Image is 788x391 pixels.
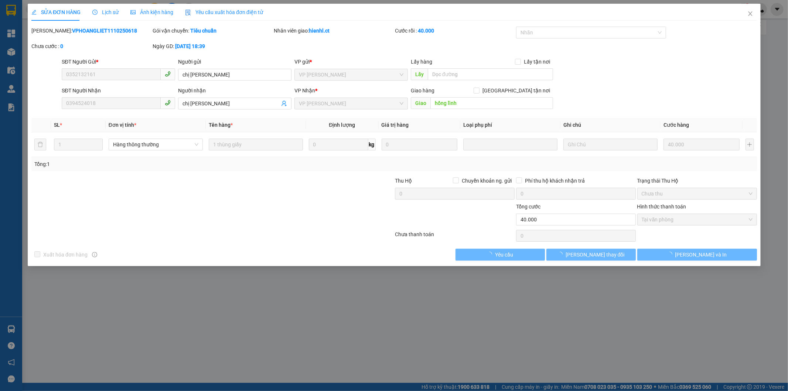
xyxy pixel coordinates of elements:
div: Người nhận [178,86,291,95]
div: Chưa thanh toán [394,230,515,243]
img: logo.jpg [9,9,46,46]
span: Lấy [410,68,427,80]
span: SỬA ĐƠN HÀNG [31,9,81,15]
span: Đơn vị tính [108,122,136,128]
span: Tại văn phòng [641,214,752,225]
input: VD: Bàn, Ghế [208,139,303,150]
b: hienhl.ct [309,28,330,34]
span: Lấy tận nơi [521,58,553,66]
span: Xuất hóa đơn hàng [40,251,91,259]
span: VP Hoàng Liệt [299,69,403,80]
span: Lấy hàng [410,59,432,65]
div: SĐT Người Nhận [62,86,175,95]
input: Dọc đường [430,97,553,109]
b: GỬI : VP [PERSON_NAME] [9,54,129,66]
button: [PERSON_NAME] và In [637,249,757,261]
input: 0 [381,139,457,150]
span: Lịch sử [92,9,119,15]
button: Close [740,4,760,24]
span: Tên hàng [208,122,232,128]
div: Cước rồi : [395,27,514,35]
div: Ngày GD: [153,42,272,50]
th: Ghi chú [560,118,661,132]
input: 0 [664,139,740,150]
span: edit [31,10,37,15]
b: Tiêu chuẩn [190,28,216,34]
button: [PERSON_NAME] thay đổi [546,249,635,261]
span: Yêu cầu [495,251,513,259]
b: 40.000 [417,28,434,34]
label: Hình thức thanh toán [637,204,686,210]
span: phone [165,71,171,77]
span: Yêu cầu xuất hóa đơn điện tử [185,9,263,15]
button: Yêu cầu [456,249,545,261]
span: info-circle [92,252,97,257]
input: Dọc đường [427,68,553,80]
span: loading [487,252,495,257]
b: [DATE] 18:39 [175,43,205,49]
li: Cổ Đạm, xã [GEOGRAPHIC_DATA], [GEOGRAPHIC_DATA] [69,18,309,27]
li: Hotline: 1900252555 [69,27,309,37]
span: Giao hàng [410,88,434,93]
span: Định lượng [329,122,355,128]
span: Giao [410,97,430,109]
div: Trạng thái Thu Hộ [637,177,757,185]
span: Cước hàng [664,122,689,128]
span: SL [54,122,60,128]
span: Tổng cước [516,204,540,210]
b: VPHOANGLIET1110250618 [72,28,137,34]
button: delete [34,139,46,150]
span: Hàng thông thường [113,139,198,150]
span: clock-circle [92,10,98,15]
span: VP Nhận [294,88,315,93]
div: VP gửi [294,58,408,66]
span: Thu Hộ [395,178,412,184]
span: loading [557,252,566,257]
button: plus [745,139,754,150]
span: user-add [281,101,287,106]
span: kg [368,139,375,150]
span: Chuyển khoản ng. gửi [458,177,514,185]
div: Nhân viên giao: [274,27,393,35]
span: [PERSON_NAME] và In [675,251,727,259]
div: Chưa cước : [31,42,151,50]
b: 0 [60,43,63,49]
div: Tổng: 1 [34,160,304,168]
span: close [747,11,753,17]
th: Loại phụ phí [460,118,560,132]
div: Người gửi [178,58,291,66]
span: picture [130,10,136,15]
span: Chưa thu [641,188,752,199]
div: [PERSON_NAME]: [31,27,151,35]
input: Ghi Chú [563,139,658,150]
span: [PERSON_NAME] thay đổi [566,251,625,259]
span: Phí thu hộ khách nhận trả [522,177,587,185]
div: Gói vận chuyển: [153,27,272,35]
span: phone [165,100,171,106]
span: loading [667,252,675,257]
span: Ảnh kiện hàng [130,9,173,15]
span: Giá trị hàng [381,122,409,128]
div: SĐT Người Gửi [62,58,175,66]
img: icon [185,10,191,16]
span: [GEOGRAPHIC_DATA] tận nơi [480,86,553,95]
span: VP Hồng Lĩnh [299,98,403,109]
